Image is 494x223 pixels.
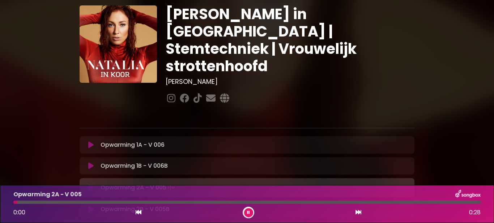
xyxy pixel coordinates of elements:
[166,5,415,75] h1: [PERSON_NAME] in [GEOGRAPHIC_DATA] | Stemtechniek | Vrouwelijk strottenhoofd
[13,190,82,199] p: Opwarming 2A - V 005
[13,208,25,216] span: 0:00
[80,5,157,83] img: YTVS25JmS9CLUqXqkEhs
[166,78,415,86] h3: [PERSON_NAME]
[166,183,176,193] img: waveform4.gif
[101,162,168,170] p: Opwarming 1B - V 006B
[101,183,176,193] p: Opwarming 2A - V 005
[469,208,481,217] span: 0:28
[101,141,165,149] p: Opwarming 1A - V 006
[455,190,481,199] img: songbox-logo-white.png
